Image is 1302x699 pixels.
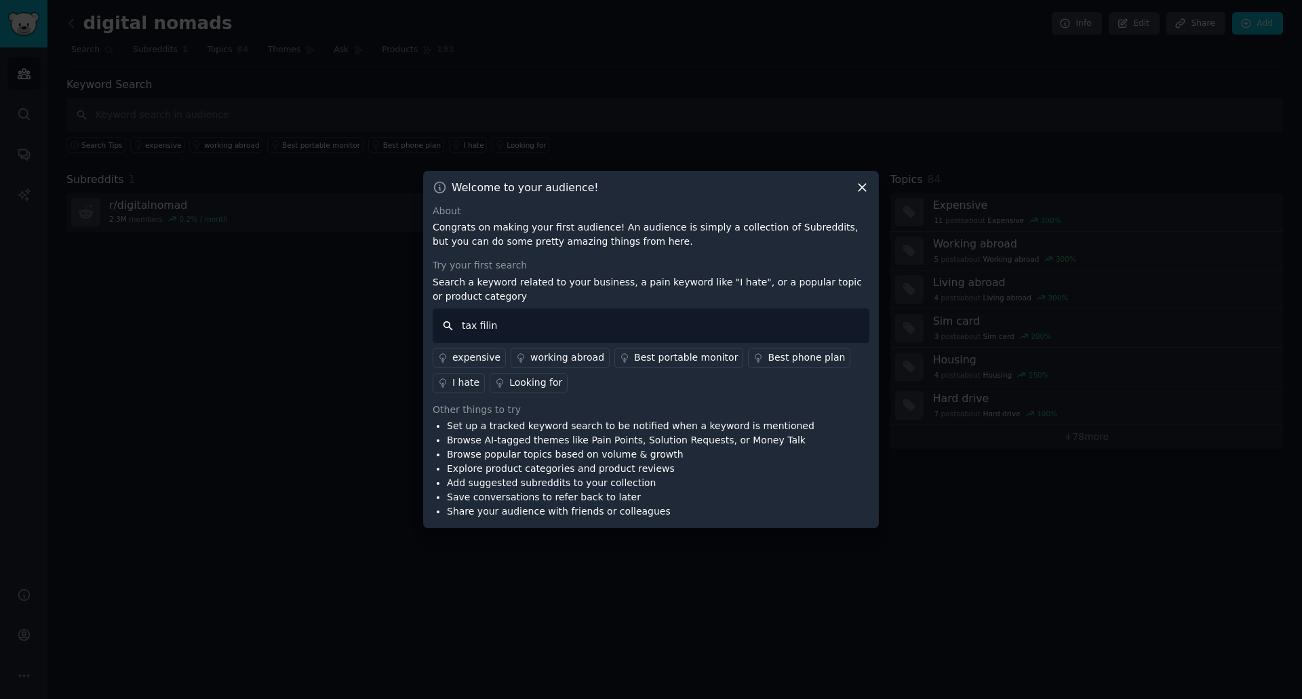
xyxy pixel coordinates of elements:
div: Try your first search [433,258,869,273]
li: Add suggested subreddits to your collection [447,476,814,490]
a: Best phone plan [748,348,850,368]
li: Browse AI-tagged themes like Pain Points, Solution Requests, or Money Talk [447,433,814,447]
div: I hate [452,376,479,390]
li: Save conversations to refer back to later [447,490,814,504]
a: Best portable monitor [614,348,743,368]
div: Best phone plan [768,351,845,365]
p: Search a keyword related to your business, a pain keyword like "I hate", or a popular topic or pr... [433,275,869,304]
a: Looking for [490,373,568,393]
div: working abroad [530,351,604,365]
div: Best portable monitor [634,351,738,365]
div: About [433,204,869,218]
li: Browse popular topics based on volume & growth [447,447,814,462]
li: Explore product categories and product reviews [447,462,814,476]
div: Other things to try [433,403,869,417]
div: Looking for [509,376,562,390]
a: expensive [433,348,506,368]
p: Congrats on making your first audience! An audience is simply a collection of Subreddits, but you... [433,220,869,249]
a: I hate [433,373,485,393]
div: expensive [452,351,500,365]
li: Set up a tracked keyword search to be notified when a keyword is mentioned [447,419,814,433]
a: working abroad [511,348,610,368]
li: Share your audience with friends or colleagues [447,504,814,519]
input: Keyword search in audience [433,308,869,343]
h3: Welcome to your audience! [452,180,599,195]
